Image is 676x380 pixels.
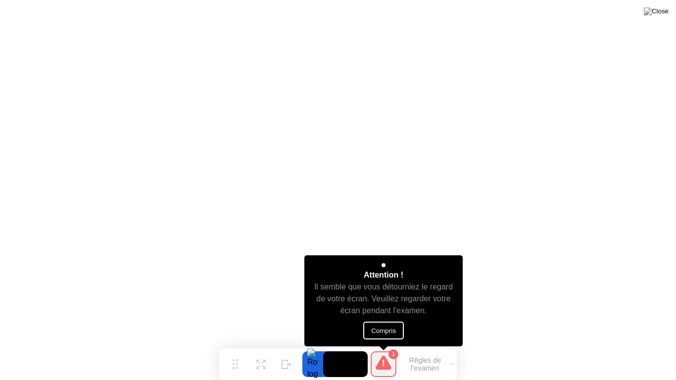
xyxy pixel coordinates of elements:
[644,7,669,15] img: Close
[363,322,404,339] button: Compris
[388,349,398,359] div: 1
[313,281,454,317] div: Il semble que vous détourniez le regard de votre écran. Veuillez regarder votre écran pendant l'e...
[400,356,457,373] button: Règles de l'examen
[364,269,403,281] div: Attention !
